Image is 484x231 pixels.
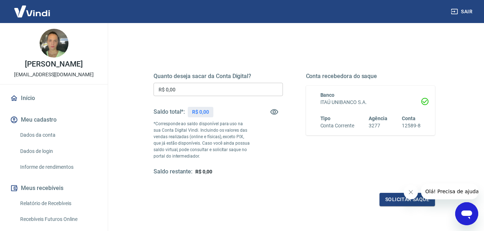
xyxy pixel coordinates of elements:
[404,185,418,199] iframe: Fechar mensagem
[449,5,475,18] button: Sair
[9,180,99,196] button: Meus recebíveis
[154,73,283,80] h5: Quanto deseja sacar da Conta Digital?
[17,144,99,159] a: Dados de login
[421,184,478,199] iframe: Mensagem da empresa
[17,160,99,175] a: Informe de rendimentos
[306,73,435,80] h5: Conta recebedora do saque
[25,60,83,68] p: [PERSON_NAME]
[195,169,212,175] span: R$ 0,00
[9,112,99,128] button: Meu cadastro
[320,99,421,106] h6: ITAÚ UNIBANCO S.A.
[9,0,55,22] img: Vindi
[369,122,387,130] h6: 3277
[379,193,435,206] button: Solicitar saque
[17,196,99,211] a: Relatório de Recebíveis
[455,202,478,225] iframe: Botão para abrir a janela de mensagens
[402,122,421,130] h6: 12589-8
[402,115,416,121] span: Conta
[17,212,99,227] a: Recebíveis Futuros Online
[320,92,335,98] span: Banco
[320,115,331,121] span: Tipo
[14,71,94,78] p: [EMAIL_ADDRESS][DOMAIN_NAME]
[154,121,250,159] p: *Corresponde ao saldo disponível para uso na sua Conta Digital Vindi. Incluindo os valores das ve...
[154,168,192,176] h5: Saldo restante:
[4,5,61,11] span: Olá! Precisa de ajuda?
[154,108,185,115] h5: Saldo total*:
[9,90,99,106] a: Início
[40,29,68,58] img: 15d61fe2-2cf3-463f-abb3-188f2b0ad94a.jpeg
[17,128,99,142] a: Dados da conta
[320,122,354,130] h6: Conta Corrente
[192,108,209,116] p: R$ 0,00
[369,115,387,121] span: Agência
